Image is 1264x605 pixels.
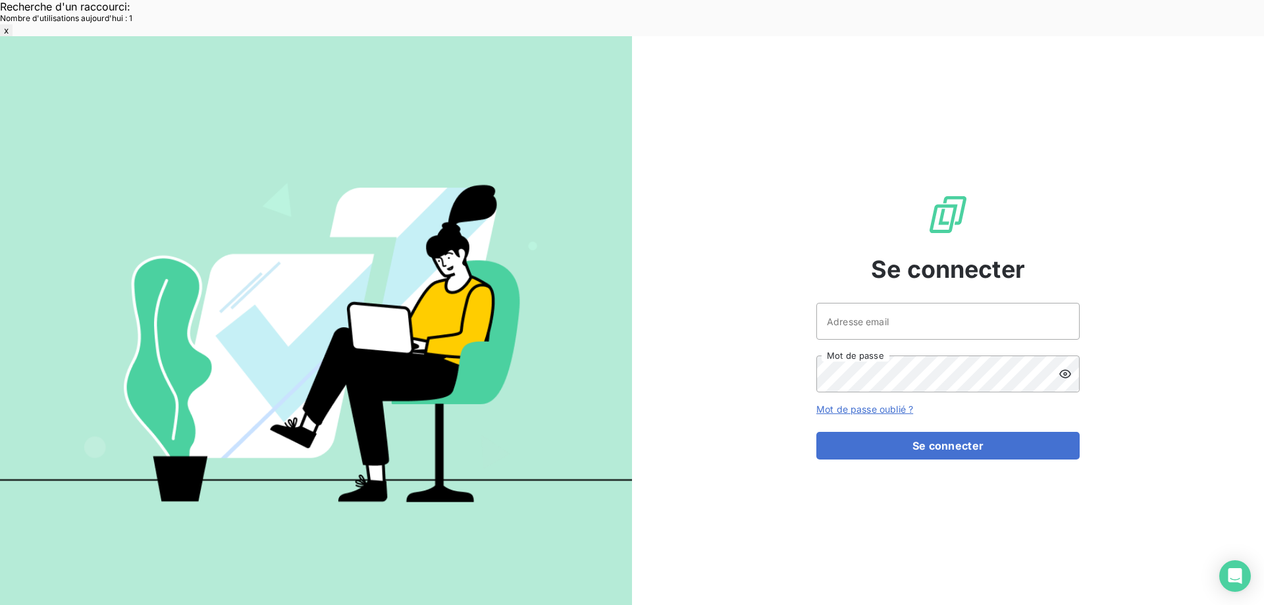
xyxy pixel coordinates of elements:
a: Mot de passe oublié ? [816,404,913,415]
img: Logo LeanPay [927,194,969,236]
span: Se connecter [871,251,1025,287]
button: Se connecter [816,432,1080,460]
input: placeholder [816,303,1080,340]
div: Open Intercom Messenger [1219,560,1251,592]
